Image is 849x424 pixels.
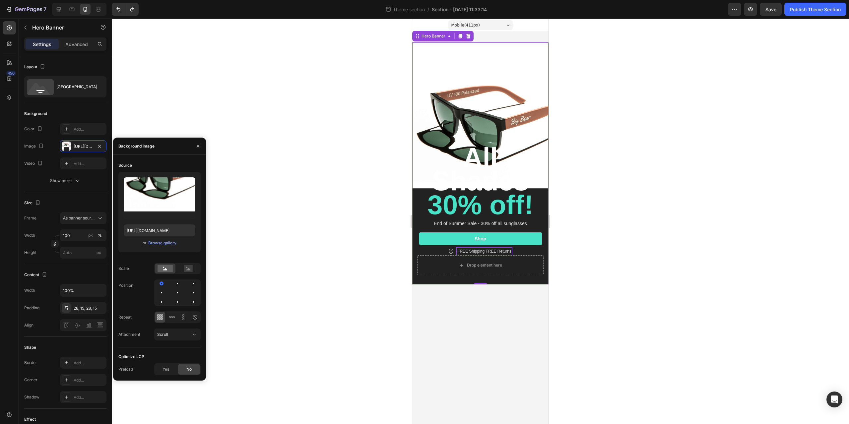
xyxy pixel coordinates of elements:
[24,287,35,293] div: Width
[124,177,195,219] img: preview-image
[24,232,35,238] label: Width
[24,322,33,328] div: Align
[74,161,105,167] div: Add...
[392,6,426,13] span: Theme section
[3,3,49,16] button: 7
[50,177,81,184] div: Show more
[118,366,133,372] div: Preload
[74,377,105,383] div: Add...
[157,332,168,337] span: Scroll
[118,282,133,288] div: Position
[148,240,176,246] div: Browse gallery
[74,360,105,366] div: Add...
[24,63,46,72] div: Layout
[24,199,42,208] div: Size
[97,250,101,255] span: px
[74,394,105,400] div: Add...
[163,366,169,372] span: Yes
[24,305,39,311] div: Padding
[154,329,201,340] button: Scroll
[118,314,132,320] div: Repeat
[24,111,47,117] div: Background
[118,162,132,168] div: Source
[826,392,842,407] div: Open Intercom Messenger
[74,144,93,150] div: [URL][DOMAIN_NAME]
[118,354,144,360] div: Optimize LCP
[24,377,37,383] div: Corner
[24,125,44,134] div: Color
[74,305,105,311] div: 28, 15, 28, 15
[427,6,429,13] span: /
[760,3,782,16] button: Save
[148,240,177,246] button: Browse gallery
[60,212,106,224] button: As banner source
[24,360,37,366] div: Border
[63,215,96,221] span: As banner source
[24,344,36,350] div: Shape
[74,126,105,132] div: Add...
[65,41,88,48] p: Advanced
[24,142,45,151] div: Image
[143,239,147,247] span: or
[790,6,841,13] div: Publish Theme Section
[118,266,129,272] div: Scale
[33,41,51,48] p: Settings
[24,250,36,256] label: Height
[87,231,95,239] button: %
[24,215,36,221] label: Frame
[60,284,106,296] input: Auto
[56,79,97,94] div: [GEOGRAPHIC_DATA]
[98,232,102,238] div: %
[88,232,93,238] div: px
[765,7,776,12] span: Save
[32,24,89,31] p: Hero Banner
[24,394,39,400] div: Shadow
[96,231,104,239] button: px
[24,175,106,187] button: Show more
[24,159,44,168] div: Video
[6,71,16,76] div: 450
[60,229,106,241] input: px%
[60,247,106,259] input: px
[412,19,549,424] iframe: Design area
[186,366,192,372] span: No
[24,416,36,422] div: Effect
[112,3,139,16] div: Undo/Redo
[784,3,846,16] button: Publish Theme Section
[124,224,195,236] input: https://example.com/image.jpg
[43,5,46,13] p: 7
[24,271,48,279] div: Content
[118,143,155,149] div: Background image
[118,332,140,337] div: Attachment
[432,6,487,13] span: Section - [DATE] 11:33:14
